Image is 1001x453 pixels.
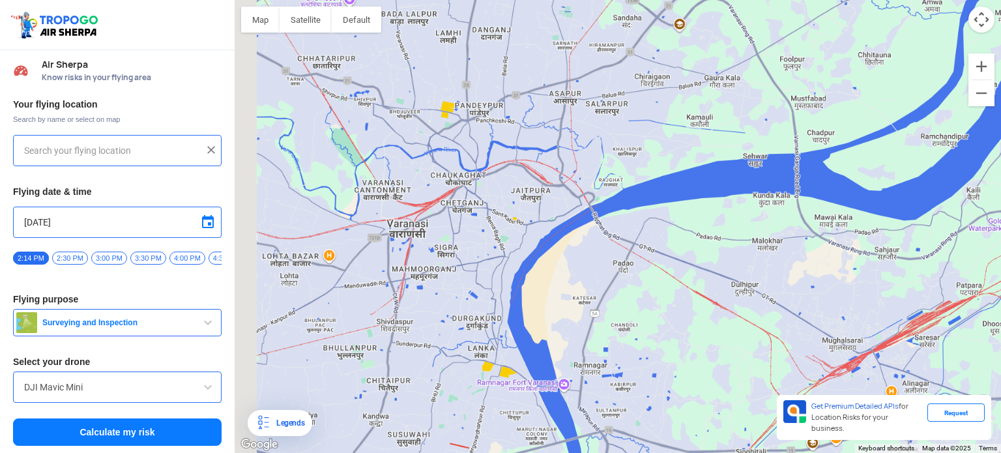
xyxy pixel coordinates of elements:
[13,63,29,78] img: Risk Scores
[42,59,222,70] span: Air Sherpa
[280,7,332,33] button: Show satellite imagery
[968,7,994,33] button: Map camera controls
[13,252,49,265] span: 2:14 PM
[37,317,200,328] span: Surveying and Inspection
[42,72,222,83] span: Know risks in your flying area
[858,444,914,453] button: Keyboard shortcuts
[968,80,994,106] button: Zoom out
[16,312,37,333] img: survey.png
[271,415,304,431] div: Legends
[24,143,201,158] input: Search your flying location
[927,403,985,422] div: Request
[13,357,222,366] h3: Select your drone
[10,10,102,40] img: ic_tgdronemaps.svg
[783,400,806,423] img: Premium APIs
[13,114,222,124] span: Search by name or select on map
[13,295,222,304] h3: Flying purpose
[24,379,210,395] input: Search by name or Brand
[811,402,899,411] span: Get Premium Detailed APIs
[13,309,222,336] button: Surveying and Inspection
[52,252,88,265] span: 2:30 PM
[238,436,281,453] img: Google
[13,418,222,446] button: Calculate my risk
[255,415,271,431] img: Legends
[24,214,210,230] input: Select Date
[205,143,218,156] img: ic_close.png
[91,252,127,265] span: 3:00 PM
[806,400,927,435] div: for Location Risks for your business.
[130,252,166,265] span: 3:30 PM
[968,53,994,80] button: Zoom in
[979,445,997,452] a: Terms
[209,252,244,265] span: 4:30 PM
[13,187,222,196] h3: Flying date & time
[238,436,281,453] a: Open this area in Google Maps (opens a new window)
[169,252,205,265] span: 4:00 PM
[241,7,280,33] button: Show street map
[922,445,971,452] span: Map data ©2025
[13,100,222,109] h3: Your flying location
